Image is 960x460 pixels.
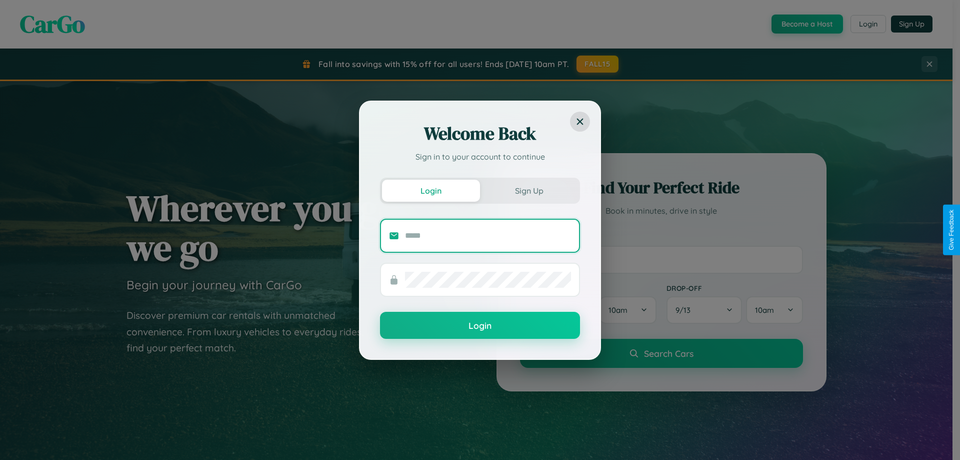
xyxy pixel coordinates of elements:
[948,210,955,250] div: Give Feedback
[380,122,580,146] h2: Welcome Back
[380,151,580,163] p: Sign in to your account to continue
[480,180,578,202] button: Sign Up
[380,312,580,339] button: Login
[382,180,480,202] button: Login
